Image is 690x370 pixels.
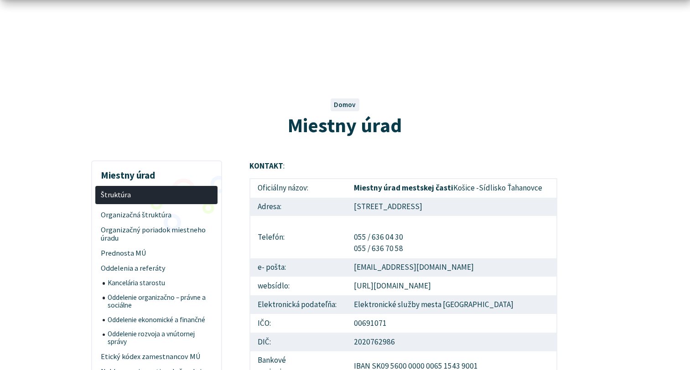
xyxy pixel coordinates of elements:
td: Oficiálny názov: [250,179,347,198]
a: Oddelenie organizačno – právne a sociálne [103,290,218,313]
a: Prednosta MÚ [95,246,218,261]
td: IČO: [250,314,347,333]
strong: KONTAKT [249,161,283,171]
span: Oddelenie ekonomické a finančné [108,313,213,327]
span: Prednosta MÚ [101,246,213,261]
a: Oddelenie ekonomické a finančné [103,313,218,327]
strong: Miestny úrad mestskej časti [354,183,453,193]
p: : [249,160,557,172]
td: [URL][DOMAIN_NAME] [347,277,557,295]
a: Domov [334,100,356,109]
td: websídlo: [250,277,347,295]
span: Organizačný poriadok miestneho úradu [101,223,213,246]
a: Štruktúra [95,186,218,205]
a: 055 / 636 70 58 [354,243,403,253]
a: Oddelenia a referáty [95,261,218,276]
td: [EMAIL_ADDRESS][DOMAIN_NAME] [347,258,557,277]
span: Štruktúra [101,188,213,203]
span: Oddelenia a referáty [101,261,213,276]
span: Miestny úrad [288,113,402,138]
td: [STREET_ADDRESS] [347,198,557,216]
span: Organizačná štruktúra [101,208,213,223]
span: Etický kódex zamestnancov MÚ [101,349,213,365]
a: 2020762986 [354,337,395,347]
a: Kancelária starostu [103,276,218,290]
a: Etický kódex zamestnancov MÚ [95,349,218,365]
a: Elektronické služby mesta [GEOGRAPHIC_DATA] [354,299,514,309]
span: Kancelária starostu [108,276,213,290]
a: Oddelenie rozvoja a vnútornej správy [103,327,218,349]
a: Organizačný poriadok miestneho úradu [95,223,218,246]
a: 055 / 636 04 30 [354,232,403,242]
a: 00691071 [354,318,387,328]
span: Oddelenie organizačno – právne a sociálne [108,290,213,313]
td: DIČ: [250,333,347,351]
span: Oddelenie rozvoja a vnútornej správy [108,327,213,349]
td: e- pošta: [250,258,347,277]
h3: Miestny úrad [95,163,218,182]
td: Adresa: [250,198,347,216]
a: Organizačná štruktúra [95,208,218,223]
td: Elektronická podateľňa: [250,295,347,314]
td: Telefón: [250,216,347,258]
td: Košice -Sídlisko Ťahanovce [347,179,557,198]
